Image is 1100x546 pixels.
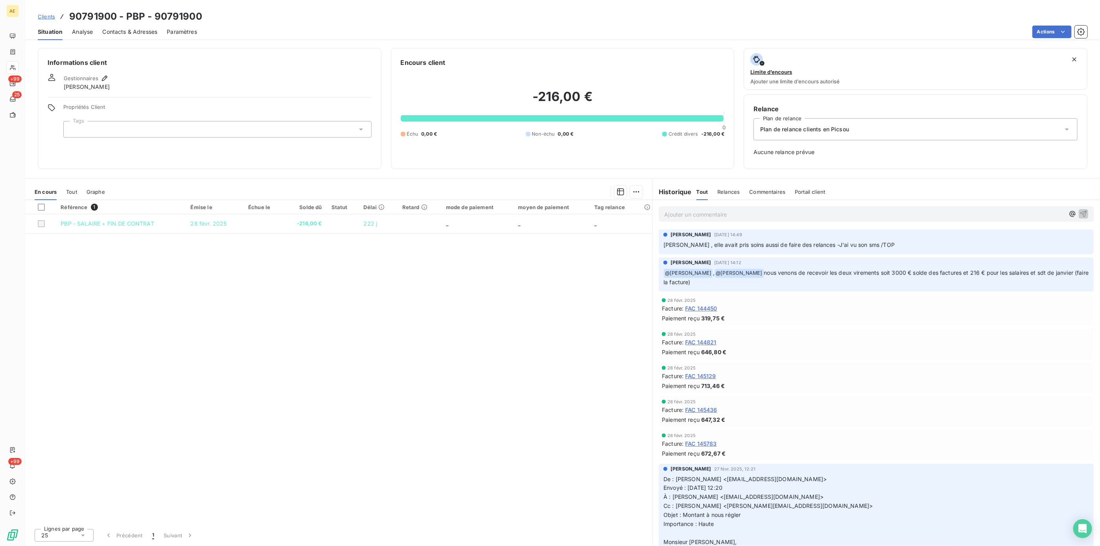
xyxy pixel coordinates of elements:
[685,304,717,313] span: FAC 144450
[667,298,696,303] span: 28 févr. 2025
[722,124,726,131] span: 0
[167,28,197,36] span: Paramètres
[91,204,98,211] span: 1
[662,348,700,356] span: Paiement reçu
[63,104,372,115] span: Propriétés Client
[795,189,825,195] span: Portail client
[663,520,714,527] span: Importance : Haute
[754,104,1078,114] h6: Relance
[701,314,725,322] span: 319,75 €
[714,260,741,265] span: [DATE] 14:12
[518,220,521,227] span: _
[152,531,154,539] span: 1
[744,48,1087,90] button: Limite d’encoursAjouter une limite d’encours autorisé
[662,304,684,313] span: Facture :
[446,204,509,210] div: mode de paiement
[652,187,692,197] h6: Historique
[38,13,55,20] a: Clients
[671,465,711,472] span: [PERSON_NAME]
[717,189,740,195] span: Relances
[100,527,147,544] button: Précédent
[69,9,202,24] h3: 90791900 - PBP - 90791900
[191,204,239,210] div: Émise le
[701,348,726,356] span: 646,80 €
[6,529,19,541] img: Logo LeanPay
[663,476,827,482] span: De : [PERSON_NAME] <[EMAIL_ADDRESS][DOMAIN_NAME]>
[402,204,437,210] div: Retard
[701,449,726,458] span: 672,67 €
[191,220,227,227] span: 28 févr. 2025
[667,366,696,370] span: 28 févr. 2025
[754,148,1078,156] span: Aucune relance prévue
[662,449,700,458] span: Paiement reçu
[671,231,711,238] span: [PERSON_NAME]
[446,220,448,227] span: _
[401,58,446,67] h6: Encours client
[750,189,786,195] span: Commentaires
[35,189,57,195] span: En cours
[671,259,711,266] span: [PERSON_NAME]
[72,28,93,36] span: Analyse
[532,131,555,138] span: Non-échu
[64,83,110,91] span: [PERSON_NAME]
[364,204,393,210] div: Délai
[662,372,684,380] span: Facture :
[663,493,824,500] span: À : [PERSON_NAME] <[EMAIL_ADDRESS][DOMAIN_NAME]>
[147,527,159,544] button: 1
[701,415,725,424] span: 647,32 €
[663,484,722,491] span: Envoyé : [DATE] 12:20
[701,131,724,138] span: -216,00 €
[750,78,840,85] span: Ajouter une limite d’encours autorisé
[662,406,684,414] span: Facture :
[715,269,764,278] span: @ [PERSON_NAME]
[12,91,22,98] span: 25
[662,382,700,390] span: Paiement reçu
[663,241,895,248] span: [PERSON_NAME] , elle avait pris soins aussi de faire des relances -J'ai vu son sms /TOP
[685,439,717,448] span: FAC 145783
[667,332,696,336] span: 28 févr. 2025
[48,58,372,67] h6: Informations client
[41,531,48,539] span: 25
[248,204,278,210] div: Échue le
[714,467,755,471] span: 27 févr. 2025, 12:21
[664,269,713,278] span: @ [PERSON_NAME]
[70,126,76,133] input: Ajouter une valeur
[1073,519,1092,538] div: Open Intercom Messenger
[663,511,741,518] span: Objet : Montant à nous régler
[61,204,181,211] div: Référence
[667,433,696,438] span: 28 févr. 2025
[713,269,714,276] span: ,
[594,204,647,210] div: Tag relance
[663,502,873,509] span: Cc : [PERSON_NAME] <[PERSON_NAME][EMAIL_ADDRESS][DOMAIN_NAME]>
[8,458,22,465] span: +99
[87,189,105,195] span: Graphe
[364,220,378,227] span: 222 j
[701,382,725,390] span: 713,46 €
[288,204,322,210] div: Solde dû
[662,338,684,346] span: Facture :
[594,220,597,227] span: _
[1032,26,1072,38] button: Actions
[558,131,574,138] span: 0,00 €
[6,5,19,17] div: AE
[288,220,322,228] span: -216,00 €
[685,338,717,346] span: FAC 144821
[663,539,737,545] span: Monsieur [PERSON_NAME],
[667,399,696,404] span: 28 févr. 2025
[663,269,1090,285] span: nous venons de recevoir les deux virements soit 3000 € solde des factures et 216 € pour les salai...
[518,204,585,210] div: moyen de paiement
[61,220,154,227] span: PBP - SALAIRE + FIN DE CONTRAT
[714,232,742,237] span: [DATE] 14:49
[696,189,708,195] span: Tout
[760,125,849,133] span: Plan de relance clients en Picsou
[102,28,157,36] span: Contacts & Adresses
[750,69,792,75] span: Limite d’encours
[38,28,63,36] span: Situation
[401,89,725,112] h2: -216,00 €
[407,131,418,138] span: Échu
[685,372,716,380] span: FAC 145129
[662,415,700,424] span: Paiement reçu
[662,314,700,322] span: Paiement reçu
[685,406,717,414] span: FAC 145436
